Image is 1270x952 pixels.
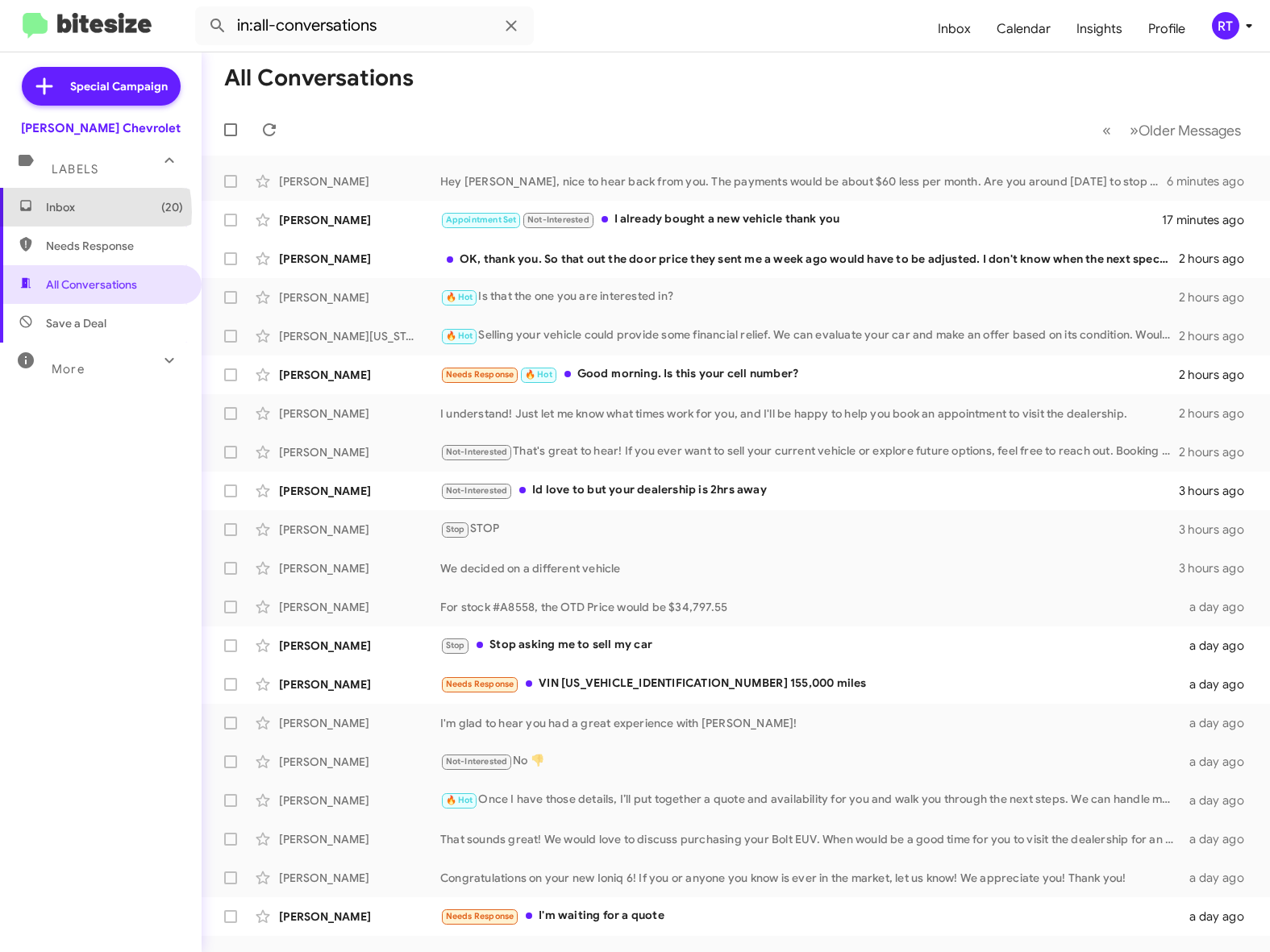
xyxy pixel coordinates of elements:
div: [PERSON_NAME] [279,599,440,615]
span: Appointment Set [446,214,517,225]
div: [PERSON_NAME] [279,522,440,538]
div: a day ago [1185,792,1257,809]
div: 2 hours ago [1179,289,1257,306]
div: 2 hours ago [1179,444,1257,460]
h1: All Conversations [224,65,414,91]
div: That sounds great! We would love to discuss purchasing your Bolt EUV. When would be a good time f... [440,831,1185,847]
div: 2 hours ago [1179,251,1257,267]
div: [PERSON_NAME] [279,367,440,383]
span: Stop [446,640,465,651]
div: [PERSON_NAME] [279,676,440,692]
div: [PERSON_NAME] [279,831,440,847]
div: [PERSON_NAME] [279,444,440,460]
div: OK, thank you. So that out the door price they sent me a week ago would have to be adjusted. I do... [440,251,1179,267]
div: a day ago [1185,908,1257,925]
span: 🔥 Hot [525,369,552,380]
div: a day ago [1185,715,1257,731]
div: a day ago [1185,754,1257,770]
div: [PERSON_NAME] Chevrolet [21,120,181,136]
a: Inbox [925,6,984,52]
span: Not-Interested [446,756,508,767]
span: Special Campaign [70,78,168,94]
div: Id love to but your dealership is 2hrs away [440,481,1179,500]
div: a day ago [1185,870,1257,886]
div: a day ago [1185,638,1257,654]
div: Hey [PERSON_NAME], nice to hear back from you. The payments would be about $60 less per month. Ar... [440,173,1167,189]
input: Search [195,6,534,45]
a: Calendar [984,6,1064,52]
span: Inbox [46,199,183,215]
div: 6 minutes ago [1167,173,1257,189]
div: [PERSON_NAME] [279,173,440,189]
div: No 👎 [440,752,1185,771]
div: [PERSON_NAME] [279,289,440,306]
div: We decided on a different vehicle [440,560,1179,576]
span: Needs Response [446,679,514,689]
span: » [1130,120,1139,140]
div: Selling your vehicle could provide some financial relief. We can evaluate your car and make an of... [440,326,1179,345]
span: 🔥 Hot [446,795,473,805]
span: (20) [161,199,183,215]
div: [PERSON_NAME][US_STATE] [279,328,440,344]
div: [PERSON_NAME] [279,870,440,886]
div: I'm waiting for a quote [440,907,1185,925]
div: Stop asking me to sell my car [440,636,1185,655]
div: [PERSON_NAME] [279,483,440,499]
a: Profile [1135,6,1198,52]
div: I understand! Just let me know what times work for you, and I'll be happy to help you book an app... [440,405,1179,422]
span: Needs Response [446,911,514,921]
div: 2 hours ago [1179,328,1257,344]
span: All Conversations [46,276,137,293]
span: Not-Interested [446,447,508,457]
span: « [1102,120,1111,140]
div: [PERSON_NAME] [279,405,440,422]
span: Older Messages [1139,122,1241,139]
div: 3 hours ago [1179,560,1257,576]
span: Save a Deal [46,315,106,331]
div: [PERSON_NAME] [279,792,440,809]
span: Not-Interested [446,485,508,496]
span: Labels [52,162,98,177]
div: For stock #A8558, the OTD Price would be $34,797.55 [440,599,1185,615]
button: Previous [1093,114,1121,147]
div: [PERSON_NAME] [279,638,440,654]
div: That's great to hear! If you ever want to sell your current vehicle or explore future options, fe... [440,443,1179,461]
div: [PERSON_NAME] [279,212,440,228]
div: VIN [US_VEHICLE_IDENTIFICATION_NUMBER] 155,000 miles [440,675,1185,693]
div: Congratulations on your new Ioniq 6! If you or anyone you know is ever in the market, let us know... [440,870,1185,886]
div: I already bought a new vehicle thank you [440,210,1162,229]
div: Is that the one you are interested in? [440,288,1179,306]
div: a day ago [1185,599,1257,615]
button: RT [1198,12,1252,39]
div: 3 hours ago [1179,483,1257,499]
button: Next [1120,114,1251,147]
div: [PERSON_NAME] [279,560,440,576]
span: Needs Response [46,238,183,254]
div: Once I have those details, I’ll put together a quote and availability for you and walk you throug... [440,791,1185,809]
div: I'm glad to hear you had a great experience with [PERSON_NAME]! [440,715,1185,731]
div: [PERSON_NAME] [279,908,440,925]
div: 2 hours ago [1179,367,1257,383]
div: STOP [440,520,1179,538]
div: [PERSON_NAME] [279,715,440,731]
span: Needs Response [446,369,514,380]
div: RT [1212,12,1239,39]
span: 🔥 Hot [446,292,473,302]
div: a day ago [1185,676,1257,692]
span: More [52,362,85,376]
div: [PERSON_NAME] [279,754,440,770]
span: Stop [446,524,465,534]
div: Good morning. Is this your cell number? [440,365,1179,384]
div: a day ago [1185,831,1257,847]
span: Not-Interested [527,214,589,225]
a: Insights [1064,6,1135,52]
nav: Page navigation example [1093,114,1251,147]
div: 3 hours ago [1179,522,1257,538]
div: 2 hours ago [1179,405,1257,422]
div: 17 minutes ago [1162,212,1257,228]
span: 🔥 Hot [446,330,473,341]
